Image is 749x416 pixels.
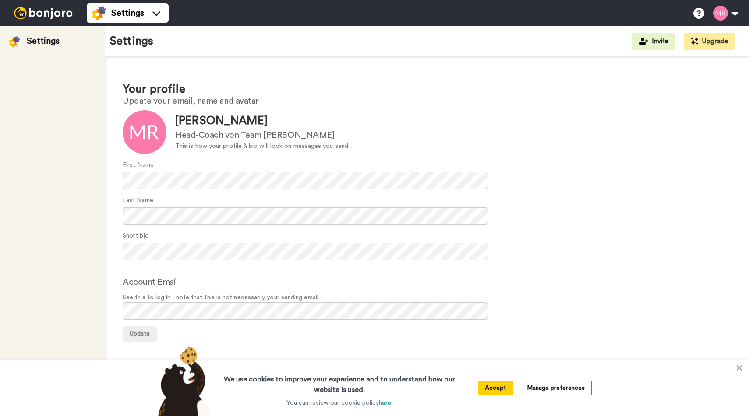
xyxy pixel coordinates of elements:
button: Invite [632,33,675,50]
button: Update [123,326,157,342]
a: here [379,400,391,406]
p: You can review our cookie policy . [286,399,392,407]
label: Account Email [123,276,178,289]
img: settings-colored.svg [92,6,106,20]
h3: We use cookies to improve your experience and to understand how our website is used. [215,369,464,395]
span: Settings [111,7,144,19]
img: settings-colored.svg [9,36,20,47]
div: Head-Coach von Team [PERSON_NAME] [175,129,348,142]
label: Short bio [123,231,149,241]
div: [PERSON_NAME] [175,113,348,129]
h1: Settings [110,35,153,48]
h1: Your profile [123,83,731,96]
div: This is how your profile & bio will look on messages you send [175,142,348,151]
span: Update [130,331,150,337]
button: Manage preferences [520,381,592,395]
img: bj-logo-header-white.svg [11,7,76,19]
span: Use this to log in - note that this is not necessarily your sending email [123,293,731,302]
img: bear-with-cookie.png [150,346,215,416]
h2: Update your email, name and avatar [123,96,731,106]
label: Last Name [123,196,153,205]
button: Accept [478,381,513,395]
label: First Name [123,161,154,170]
button: Upgrade [684,33,735,50]
div: Settings [27,35,60,47]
